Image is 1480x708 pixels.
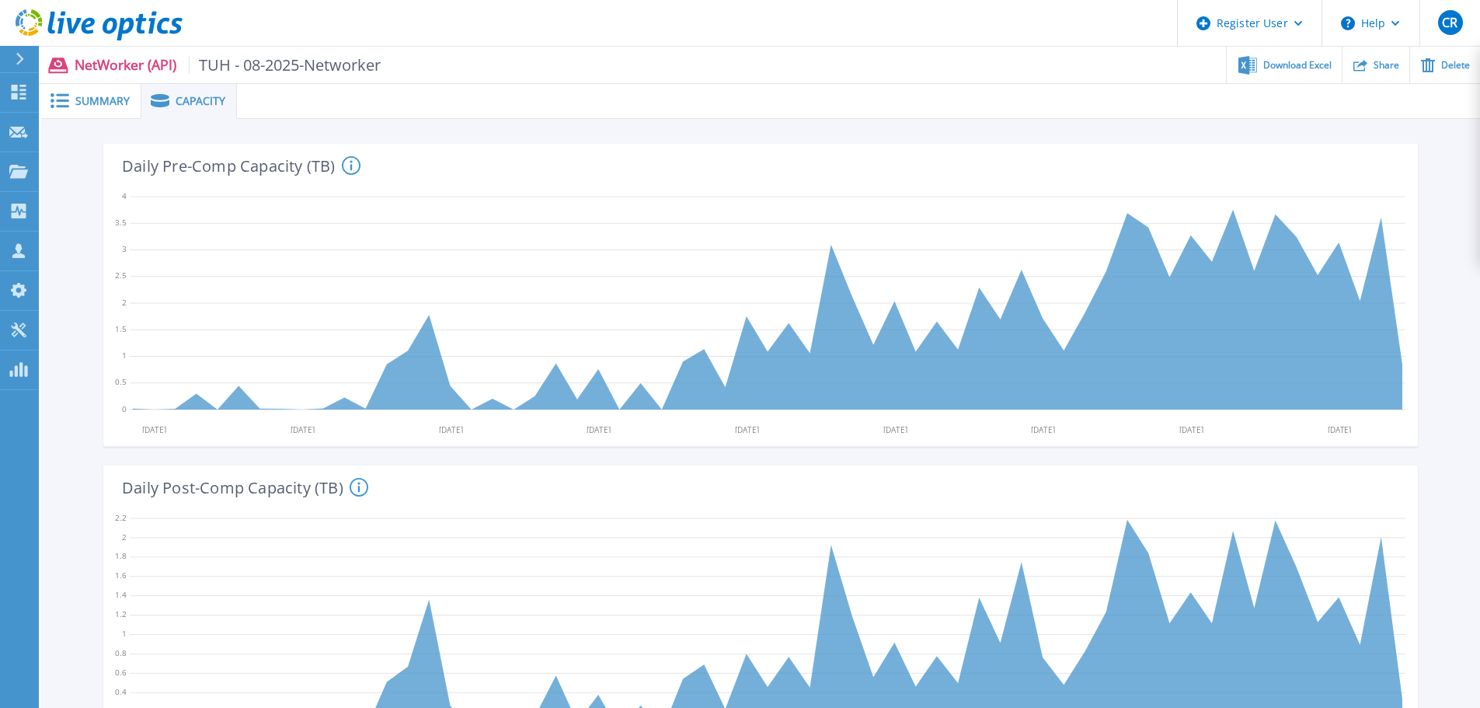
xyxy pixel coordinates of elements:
text: 0 [122,403,127,414]
h4: Daily Pre-Comp Capacity (TB) [122,156,360,175]
text: 3 [122,243,127,254]
text: [DATE] [1181,424,1205,435]
span: Download Excel [1263,61,1332,70]
text: 1.5 [115,323,127,334]
text: 0.4 [115,686,127,697]
text: 1.8 [115,550,127,561]
text: [DATE] [587,424,611,435]
text: 1.2 [115,609,127,619]
text: 0.6 [115,667,127,678]
text: [DATE] [1329,424,1353,435]
text: 3.5 [115,217,127,228]
text: 2.5 [115,270,127,281]
text: 4 [122,190,127,201]
text: [DATE] [439,424,463,435]
text: 1 [122,628,127,639]
text: 2 [122,297,127,308]
span: Delete [1441,61,1470,70]
p: NetWorker (API) [75,56,381,74]
span: Capacity [176,96,225,106]
h4: Daily Post-Comp Capacity (TB) [122,478,368,497]
span: Share [1374,61,1399,70]
span: Summary [75,96,130,106]
text: [DATE] [1033,424,1057,435]
text: [DATE] [291,424,315,435]
text: [DATE] [142,424,166,435]
span: CR [1442,16,1457,29]
text: [DATE] [736,424,760,435]
text: 0.8 [115,647,127,658]
span: TUH - 08-2025-Networker [189,56,381,74]
text: 1.6 [115,570,127,581]
text: [DATE] [884,424,908,435]
text: 0.5 [115,376,127,387]
text: 2 [122,532,127,542]
text: 1 [122,350,127,361]
text: 1.4 [115,589,127,600]
text: 2.2 [115,512,127,523]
